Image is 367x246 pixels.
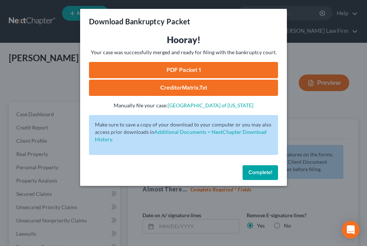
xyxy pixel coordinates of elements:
[89,49,278,56] p: Your case was successfully merged and ready for filing with the bankruptcy court.
[89,16,190,27] h3: Download Bankruptcy Packet
[89,102,278,109] p: Manually file your case:
[89,34,278,46] h3: Hooray!
[243,165,278,180] button: Complete!
[168,102,253,108] a: [GEOGRAPHIC_DATA] of [US_STATE]
[342,221,360,239] div: Open Intercom Messenger
[89,62,278,78] a: PDF Packet 1
[89,80,278,96] a: CreditorMatrix.txt
[95,121,272,143] p: Make sure to save a copy of your download to your computer or you may also access prior downloads in
[248,169,272,176] span: Complete!
[95,129,267,142] a: Additional Documents > NextChapter Download History.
